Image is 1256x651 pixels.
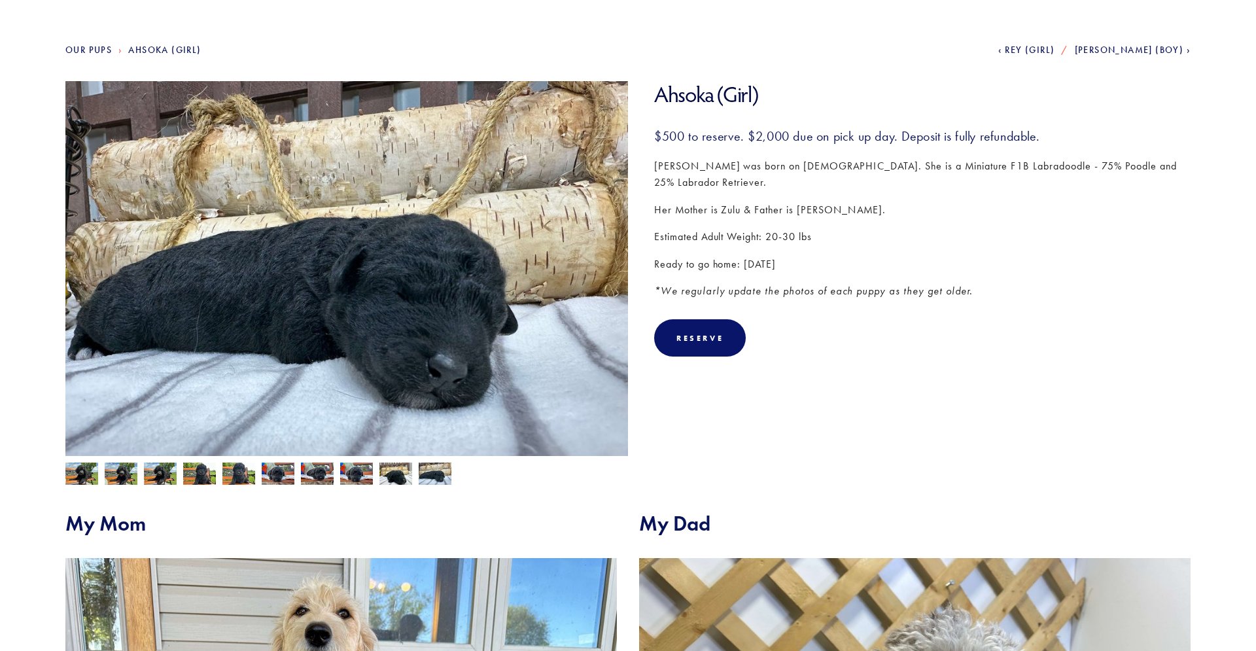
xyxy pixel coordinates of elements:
div: Reserve [654,319,746,357]
img: Ahsoka 1.jpg [379,461,412,486]
img: Ahsoka 8.jpg [65,463,98,487]
h1: Ahsoka (Girl) [654,81,1191,108]
p: [PERSON_NAME] was born on [DEMOGRAPHIC_DATA]. She is a Miniature F1B Labradoodle - 75% Poodle and... [654,158,1191,191]
a: Our Pups [65,44,112,56]
img: Ahsoka 10.jpg [105,463,137,487]
em: *We regularly update the photos of each puppy as they get older. [654,285,973,297]
img: Ahsoka 2.jpg [65,58,628,480]
p: Estimated Adult Weight: 20-30 lbs [654,228,1191,245]
p: Ready to go home: [DATE] [654,256,1191,273]
p: Her Mother is Zulu & Father is [PERSON_NAME]. [654,202,1191,219]
span: [PERSON_NAME] (Boy) [1075,44,1184,56]
img: Ahsoka 6.jpg [222,463,255,487]
a: Ahsoka (Girl) [128,44,201,56]
h3: $500 to reserve. $2,000 due on pick up day. Deposit is fully refundable. [654,128,1191,145]
div: Reserve [676,333,724,343]
img: Ahsoka 5.jpg [340,461,373,486]
img: Ahsoka 3.jpg [262,461,294,486]
a: [PERSON_NAME] (Boy) [1075,44,1191,56]
h2: My Dad [639,511,1191,536]
span: Rey (Girl) [1005,44,1055,56]
img: Ahsoka 7.jpg [183,463,216,487]
img: Ahsoka 2.jpg [419,461,451,486]
a: Rey (Girl) [998,44,1055,56]
h2: My Mom [65,511,617,536]
img: Ahsoka 4.jpg [301,461,334,486]
img: Ahsoka 9.jpg [144,463,177,487]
